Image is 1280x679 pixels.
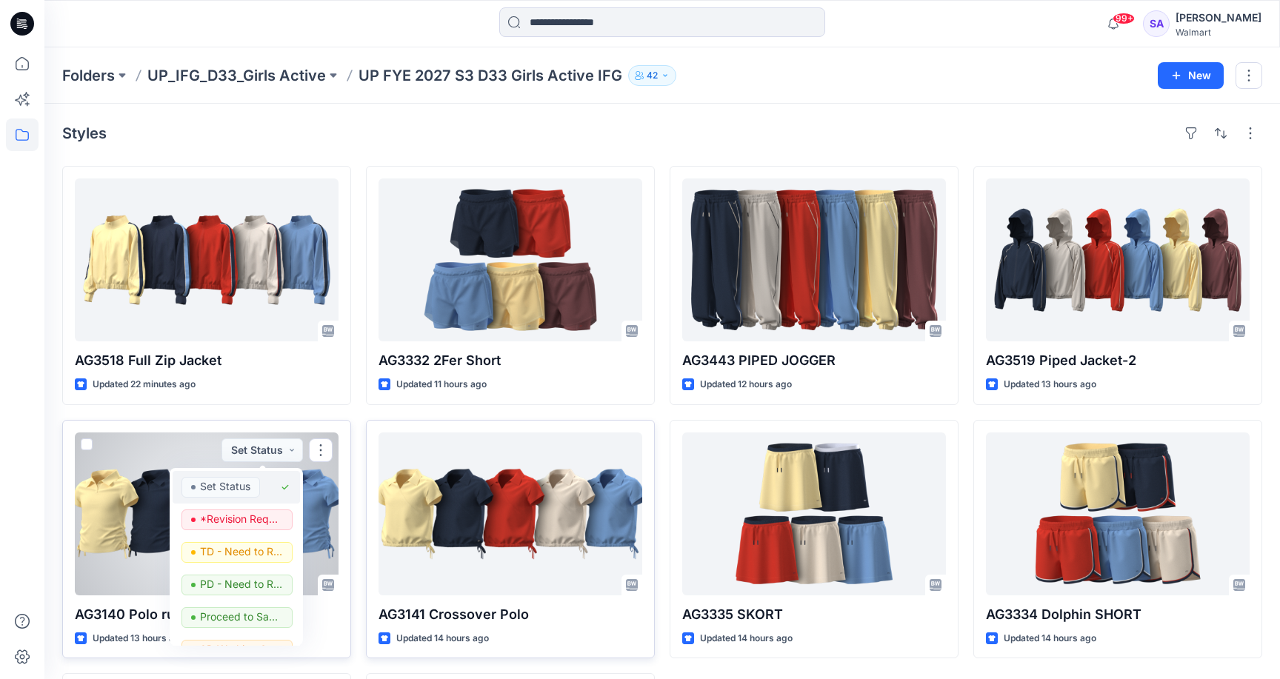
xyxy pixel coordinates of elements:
p: PD - Need to Review Cost [200,575,283,594]
button: New [1158,62,1224,89]
a: Folders [62,65,115,86]
button: 42 [628,65,676,86]
p: AG3334 Dolphin SHORT [986,604,1250,625]
p: Set Status [200,477,250,496]
p: Updated 11 hours ago [396,377,487,392]
p: 42 [647,67,658,84]
p: Updated 14 hours ago [700,631,793,646]
span: 99+ [1113,13,1135,24]
p: Updated 14 hours ago [396,631,489,646]
a: AG3518 Full Zip Jacket [75,178,339,341]
p: 3D Working Session - Need to Review [200,640,283,659]
p: Updated 22 minutes ago [93,377,196,392]
p: AG3141 Crossover Polo [379,604,642,625]
p: AG3332 2Fer Short [379,350,642,371]
div: [PERSON_NAME] [1176,9,1261,27]
div: Walmart [1176,27,1261,38]
p: AG3518 Full Zip Jacket [75,350,339,371]
div: SA [1143,10,1170,37]
a: AG3334 Dolphin SHORT [986,432,1250,595]
p: AG3443 PIPED JOGGER [682,350,946,371]
p: Updated 13 hours ago [93,631,185,646]
h4: Styles [62,124,107,142]
p: AG3140 Polo rushed [75,604,339,625]
p: Updated 12 hours ago [700,377,792,392]
p: Updated 14 hours ago [1004,631,1096,646]
a: AG3443 PIPED JOGGER [682,178,946,341]
p: AG3519 Piped Jacket-2 [986,350,1250,371]
a: AG3519 Piped Jacket-2 [986,178,1250,341]
a: AG3335 SKORT [682,432,946,595]
a: AG3141 Crossover Polo [379,432,642,595]
a: AG3332 2Fer Short [379,178,642,341]
p: AG3335 SKORT [682,604,946,625]
a: UP_IFG_D33_Girls Active [147,65,326,86]
p: Proceed to Sample [200,607,283,626]
p: UP FYE 2027 S3 D33 Girls Active IFG [359,65,622,86]
a: AG3140 Polo rushed [75,432,339,595]
p: *Revision Requested [200,509,283,529]
p: Updated 13 hours ago [1004,377,1096,392]
p: TD - Need to Review [200,542,283,561]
